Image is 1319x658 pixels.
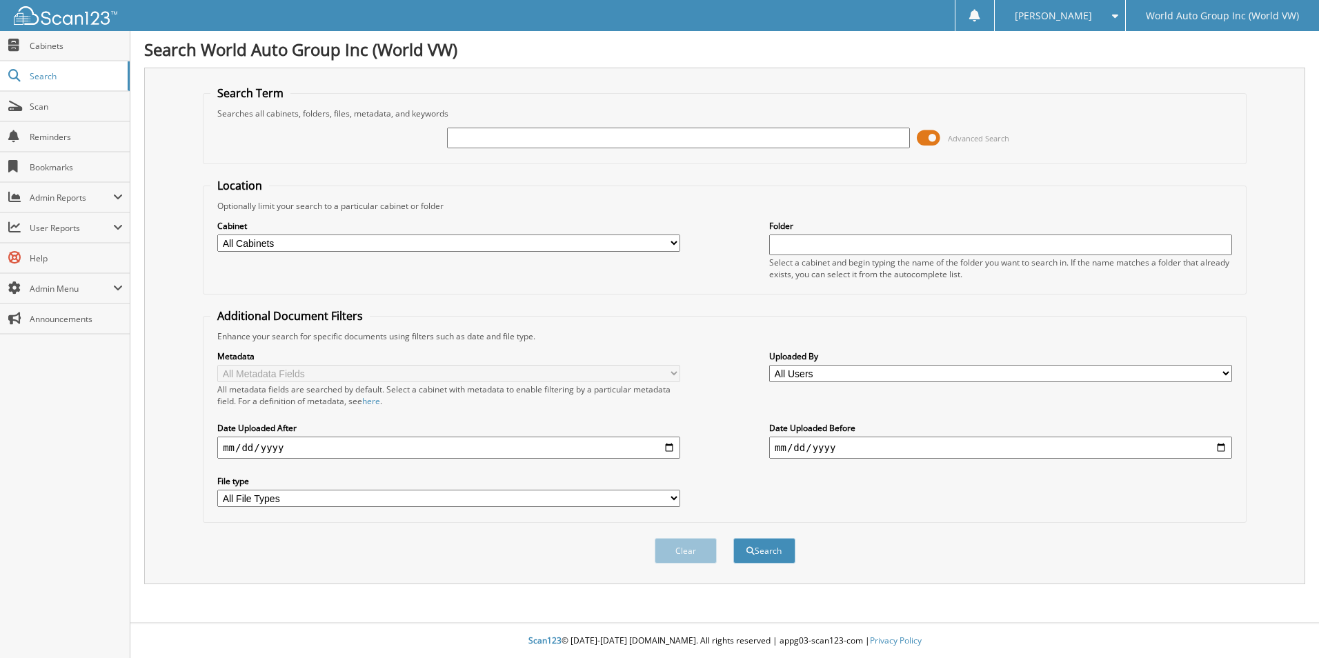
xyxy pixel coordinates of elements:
span: Bookmarks [30,161,123,173]
span: Search [30,70,121,82]
button: Clear [655,538,717,564]
div: Optionally limit your search to a particular cabinet or folder [210,200,1239,212]
button: Search [733,538,795,564]
span: User Reports [30,222,113,234]
span: Help [30,252,123,264]
label: Uploaded By [769,350,1232,362]
span: Reminders [30,131,123,143]
div: Select a cabinet and begin typing the name of the folder you want to search in. If the name match... [769,257,1232,280]
span: World Auto Group Inc (World VW) [1146,12,1299,20]
label: Date Uploaded After [217,422,680,434]
label: Folder [769,220,1232,232]
span: Announcements [30,313,123,325]
span: Admin Menu [30,283,113,295]
h1: Search World Auto Group Inc (World VW) [144,38,1305,61]
label: Date Uploaded Before [769,422,1232,434]
label: Cabinet [217,220,680,232]
a: here [362,395,380,407]
legend: Location [210,178,269,193]
span: Cabinets [30,40,123,52]
span: Advanced Search [948,133,1009,143]
label: Metadata [217,350,680,362]
div: Searches all cabinets, folders, files, metadata, and keywords [210,108,1239,119]
legend: Additional Document Filters [210,308,370,323]
legend: Search Term [210,86,290,101]
div: All metadata fields are searched by default. Select a cabinet with metadata to enable filtering b... [217,383,680,407]
input: start [217,437,680,459]
input: end [769,437,1232,459]
label: File type [217,475,680,487]
span: Scan123 [528,635,562,646]
span: [PERSON_NAME] [1015,12,1092,20]
div: © [DATE]-[DATE] [DOMAIN_NAME]. All rights reserved | appg03-scan123-com | [130,624,1319,658]
div: Enhance your search for specific documents using filters such as date and file type. [210,330,1239,342]
span: Admin Reports [30,192,113,203]
a: Privacy Policy [870,635,922,646]
img: scan123-logo-white.svg [14,6,117,25]
span: Scan [30,101,123,112]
